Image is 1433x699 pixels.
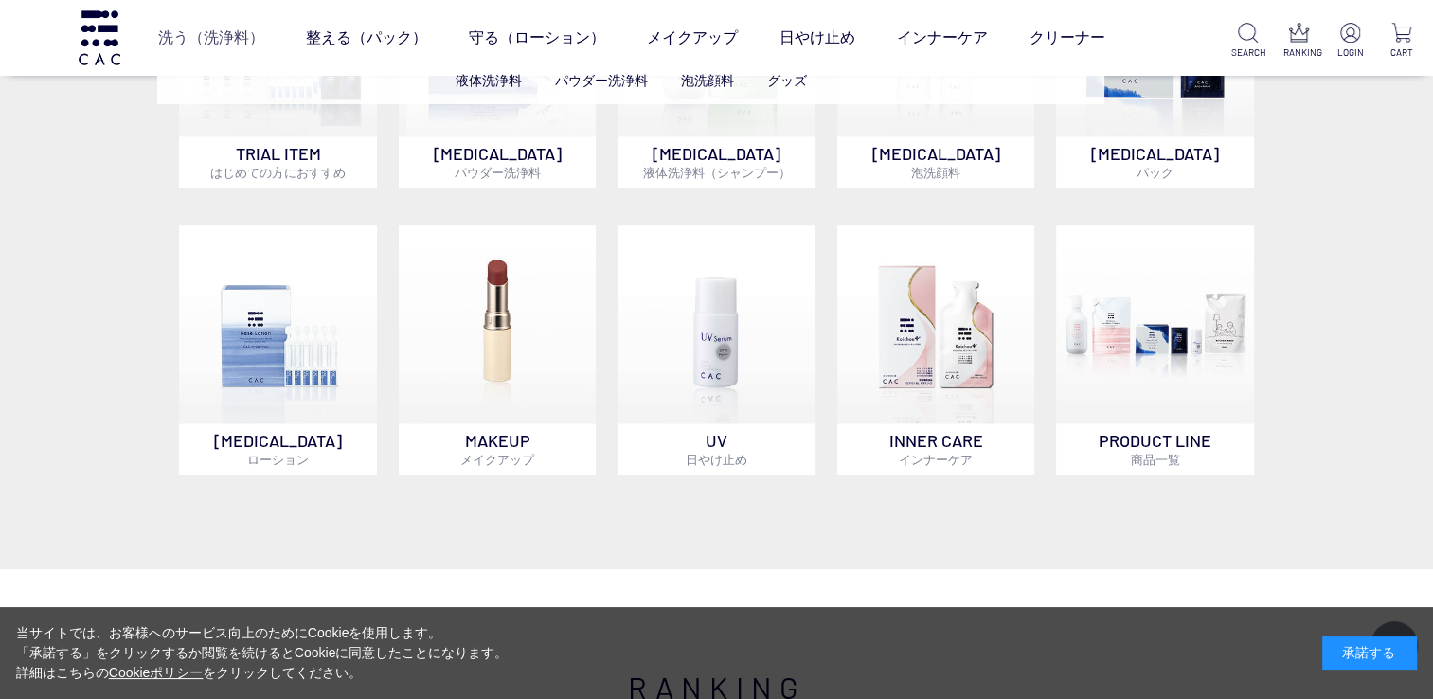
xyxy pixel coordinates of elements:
[399,423,597,475] p: MAKEUP
[399,136,597,188] p: [MEDICAL_DATA]
[681,73,734,88] a: 泡洗顔料
[1282,23,1316,60] a: RANKING
[1130,452,1179,467] span: 商品一覧
[179,423,377,475] p: [MEDICAL_DATA]
[157,11,263,64] a: 洗う（洗浄料）
[837,423,1035,475] p: INNER CARE
[1056,136,1254,188] p: [MEDICAL_DATA]
[76,10,123,64] img: logo
[618,136,815,188] p: [MEDICAL_DATA]
[837,136,1035,188] p: [MEDICAL_DATA]
[618,225,815,475] a: UV日やけ止め
[642,165,790,180] span: 液体洗浄料（シャンプー）
[1137,165,1173,180] span: パック
[555,73,648,88] a: パウダー洗浄料
[455,165,541,180] span: パウダー洗浄料
[837,225,1035,423] img: インナーケア
[210,165,346,180] span: はじめての方におすすめ
[618,423,815,475] p: UV
[1231,23,1264,60] a: SEARCH
[1029,11,1104,64] a: クリーナー
[179,136,377,188] p: TRIAL ITEM
[646,11,737,64] a: メイクアップ
[779,11,854,64] a: 日やけ止め
[911,165,960,180] span: 泡洗顔料
[179,225,377,475] a: [MEDICAL_DATA]ローション
[899,452,973,467] span: インナーケア
[468,11,604,64] a: 守る（ローション）
[16,623,509,683] div: 当サイトでは、お客様へのサービス向上のためにCookieを使用します。 「承諾する」をクリックするか閲覧を続けるとCookieに同意したことになります。 詳細はこちらの をクリックしてください。
[837,225,1035,475] a: インナーケア INNER CAREインナーケア
[1056,423,1254,475] p: PRODUCT LINE
[1385,23,1418,60] a: CART
[247,452,309,467] span: ローション
[109,665,204,680] a: Cookieポリシー
[686,452,747,467] span: 日やけ止め
[1334,23,1367,60] a: LOGIN
[456,73,522,88] a: 液体洗浄料
[460,452,534,467] span: メイクアップ
[1322,636,1417,670] div: 承諾する
[305,11,426,64] a: 整える（パック）
[1056,225,1254,475] a: PRODUCT LINE商品一覧
[399,225,597,475] a: MAKEUPメイクアップ
[896,11,987,64] a: インナーケア
[1334,45,1367,60] p: LOGIN
[1282,45,1316,60] p: RANKING
[767,73,807,88] a: グッズ
[1385,45,1418,60] p: CART
[1231,45,1264,60] p: SEARCH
